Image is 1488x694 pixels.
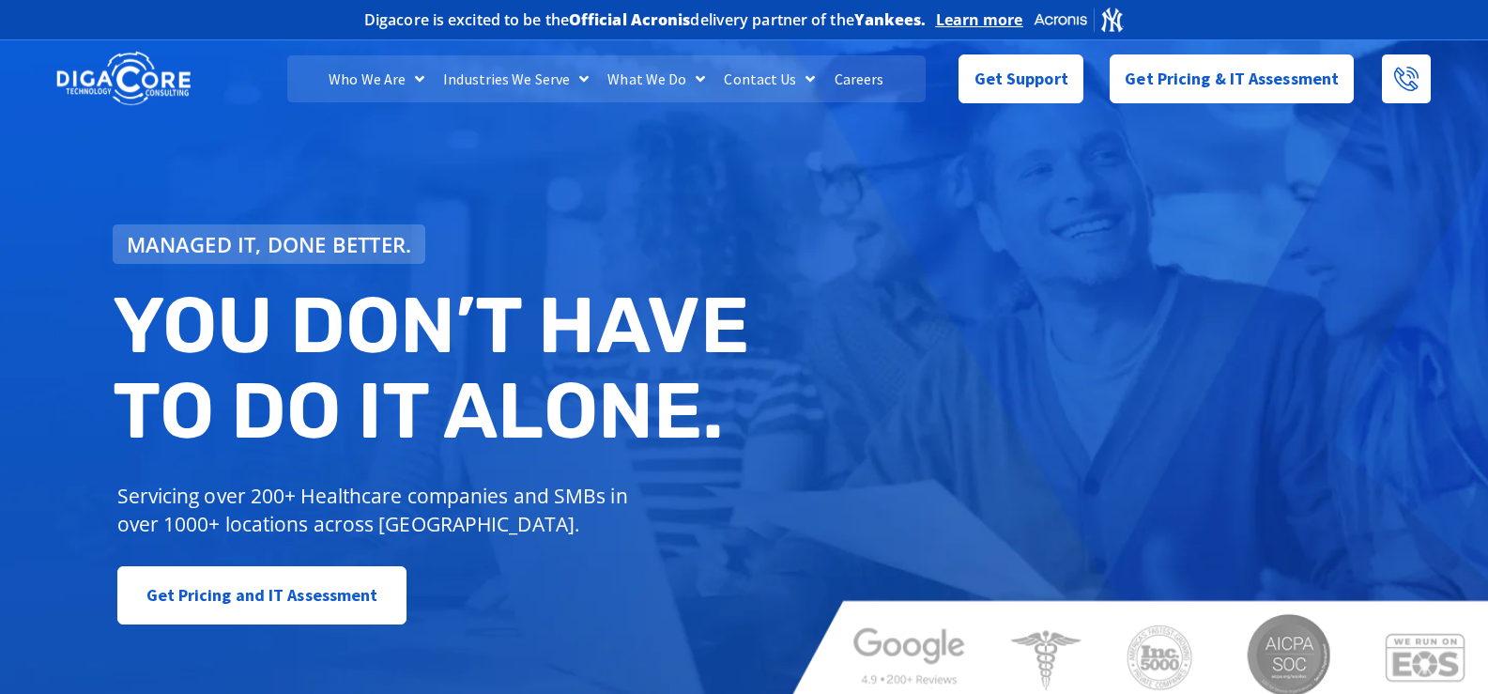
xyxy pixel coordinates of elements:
b: Yankees. [854,9,927,30]
a: Learn more [936,10,1023,29]
p: Servicing over 200+ Healthcare companies and SMBs in over 1000+ locations across [GEOGRAPHIC_DATA]. [117,482,642,538]
b: Official Acronis [569,9,691,30]
a: Get Pricing & IT Assessment [1110,54,1354,103]
span: Get Support [974,60,1068,98]
a: Contact Us [714,55,824,102]
a: Industries We Serve [434,55,598,102]
span: Managed IT, done better. [127,234,412,254]
a: Careers [825,55,894,102]
h2: You don’t have to do IT alone. [113,283,759,455]
img: DigaCore Technology Consulting [56,50,191,108]
span: Get Pricing & IT Assessment [1125,60,1339,98]
a: Get Pricing and IT Assessment [117,566,407,625]
img: Acronis [1033,6,1125,33]
h2: Digacore is excited to be the delivery partner of the [364,12,927,27]
span: Get Pricing and IT Assessment [146,577,378,614]
a: Get Support [959,54,1083,103]
a: What We Do [598,55,714,102]
a: Who We Are [319,55,434,102]
nav: Menu [287,55,926,102]
a: Managed IT, done better. [113,224,426,264]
